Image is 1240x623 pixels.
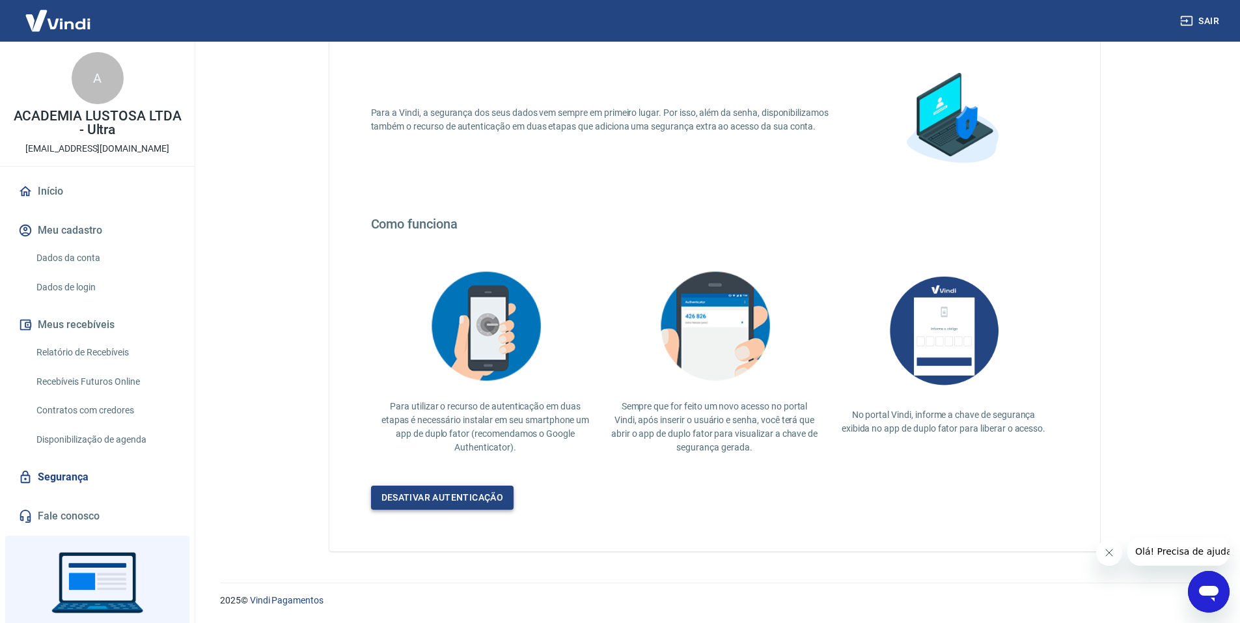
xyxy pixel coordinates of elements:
[31,339,179,366] a: Relatório de Recebíveis
[16,502,179,531] a: Fale conosco
[420,263,551,389] img: explication-mfa2.908d58f25590a47144d3.png
[10,109,184,137] p: ACADEMIA LUSTOSA LTDA - Ultra
[1188,571,1230,613] iframe: Botão para abrir a janela de mensagens
[16,177,179,206] a: Início
[611,400,819,454] p: Sempre que for feito um novo acesso no portal Vindi, após inserir o usuário e senha, você terá qu...
[371,486,514,510] a: Desativar autenticação
[220,594,1209,607] p: 2025 ©
[1096,540,1122,566] iframe: Fechar mensagem
[8,9,109,20] span: Olá! Precisa de ajuda?
[381,400,590,454] p: Para utilizar o recurso de autenticação em duas etapas é necessário instalar em seu smartphone um...
[650,263,780,389] img: explication-mfa3.c449ef126faf1c3e3bb9.png
[887,55,1017,185] img: explication-mfa1.88a31355a892c34851cc.png
[16,216,179,245] button: Meu cadastro
[840,408,1048,436] p: No portal Vindi, informe a chave de segurança exibida no app de duplo fator para liberar o acesso.
[16,1,100,40] img: Vindi
[16,463,179,491] a: Segurança
[72,52,124,104] div: A
[31,245,179,271] a: Dados da conta
[31,397,179,424] a: Contratos com credores
[371,216,1058,232] h4: Como funciona
[31,426,179,453] a: Disponibilização de agenda
[25,142,169,156] p: [EMAIL_ADDRESS][DOMAIN_NAME]
[879,263,1009,398] img: AUbNX1O5CQAAAABJRU5ErkJggg==
[16,311,179,339] button: Meus recebíveis
[371,106,845,133] p: Para a Vindi, a segurança dos seus dados vem sempre em primeiro lugar. Por isso, além da senha, d...
[31,368,179,395] a: Recebíveis Futuros Online
[1127,537,1230,566] iframe: Mensagem da empresa
[250,595,324,605] a: Vindi Pagamentos
[1178,9,1224,33] button: Sair
[31,274,179,301] a: Dados de login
